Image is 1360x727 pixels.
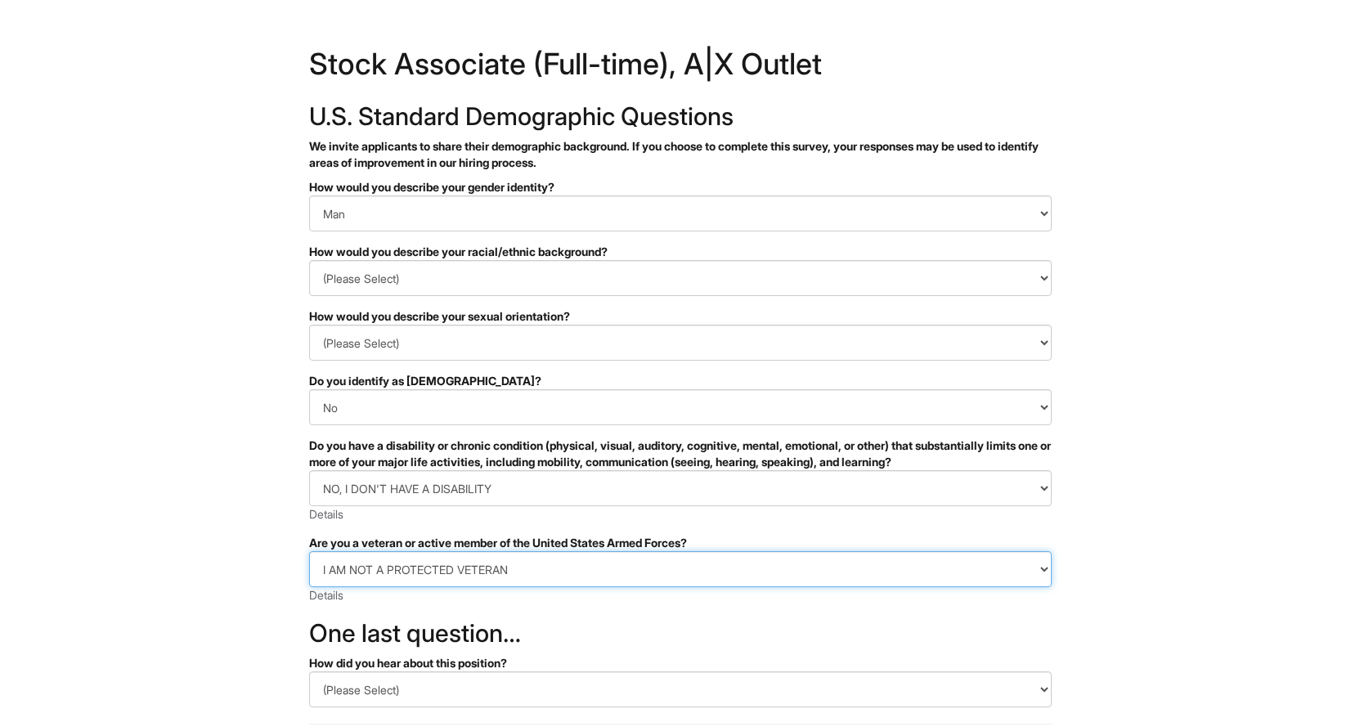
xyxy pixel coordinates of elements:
a: Details [309,588,343,602]
h1: Stock Associate (Full-time), A|X Outlet [309,49,1052,87]
a: Details [309,507,343,521]
div: How did you hear about this position? [309,655,1052,671]
select: Do you identify as transgender? [309,389,1052,425]
select: Do you have a disability or chronic condition (physical, visual, auditory, cognitive, mental, emo... [309,470,1052,506]
div: Do you have a disability or chronic condition (physical, visual, auditory, cognitive, mental, emo... [309,438,1052,470]
div: How would you describe your gender identity? [309,179,1052,195]
h2: U.S. Standard Demographic Questions [309,103,1052,130]
div: Do you identify as [DEMOGRAPHIC_DATA]? [309,373,1052,389]
div: How would you describe your sexual orientation? [309,308,1052,325]
select: Are you a veteran or active member of the United States Armed Forces? [309,551,1052,587]
select: How would you describe your racial/ethnic background? [309,260,1052,296]
div: Are you a veteran or active member of the United States Armed Forces? [309,535,1052,551]
h2: One last question… [309,620,1052,647]
div: How would you describe your racial/ethnic background? [309,244,1052,260]
select: How did you hear about this position? [309,671,1052,707]
select: How would you describe your sexual orientation? [309,325,1052,361]
p: We invite applicants to share their demographic background. If you choose to complete this survey... [309,138,1052,171]
select: How would you describe your gender identity? [309,195,1052,231]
